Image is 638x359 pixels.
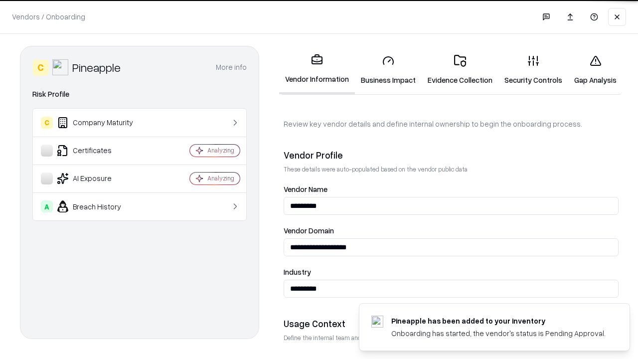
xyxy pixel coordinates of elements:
label: Industry [284,268,619,276]
div: C [41,117,53,129]
p: These details were auto-populated based on the vendor public data [284,165,619,174]
div: AI Exposure [41,173,160,184]
div: Breach History [41,200,160,212]
div: Usage Context [284,318,619,330]
p: Define the internal team and reason for using this vendor. This helps assess business relevance a... [284,334,619,342]
div: Onboarding has started, the vendor's status is Pending Approval. [391,328,606,339]
p: Review key vendor details and define internal ownership to begin the onboarding process. [284,119,619,129]
div: Risk Profile [32,88,247,100]
a: Evidence Collection [422,47,498,93]
div: Analyzing [207,146,234,155]
a: Business Impact [355,47,422,93]
div: Vendor Profile [284,149,619,161]
a: Security Controls [498,47,568,93]
div: Pineapple [72,59,121,75]
div: Certificates [41,145,160,157]
div: Company Maturity [41,117,160,129]
label: Vendor Name [284,185,619,193]
a: Vendor Information [279,46,355,94]
p: Vendors / Onboarding [12,11,85,22]
button: More info [216,58,247,76]
img: pineappleenergy.com [371,316,383,328]
div: Pineapple has been added to your inventory [391,316,606,326]
a: Gap Analysis [568,47,623,93]
img: Pineapple [52,59,68,75]
div: C [32,59,48,75]
label: Vendor Domain [284,227,619,234]
div: A [41,200,53,212]
div: Analyzing [207,174,234,182]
